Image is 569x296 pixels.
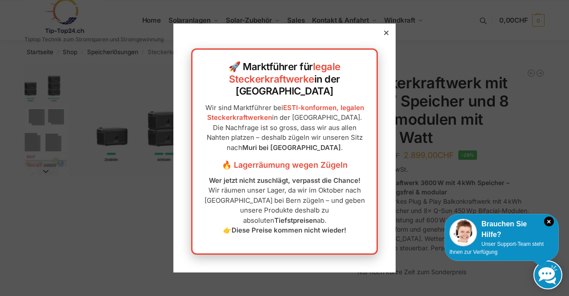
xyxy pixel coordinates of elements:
[449,219,554,240] div: Brauchen Sie Hilfe?
[201,159,368,171] h3: 🔥 Lagerräumung wegen Zügeln
[201,103,368,153] p: Wir sind Marktführer bei in der [GEOGRAPHIC_DATA]. Die Nachfrage ist so gross, dass wir aus allen...
[274,216,317,225] strong: Tiefstpreisen
[209,176,361,185] strong: Wer jetzt nicht zuschlägt, verpasst die Chance!
[449,241,544,255] span: Unser Support-Team steht Ihnen zur Verfügung
[229,61,341,85] a: legale Steckerkraftwerke
[242,143,341,152] strong: Muri bei [GEOGRAPHIC_DATA]
[207,103,364,122] a: ESTI-konformen, legalen Steckerkraftwerken
[544,217,554,226] i: Schließen
[201,61,368,98] h2: 🚀 Marktführer für in der [GEOGRAPHIC_DATA]
[449,219,477,246] img: Customer service
[232,226,346,234] strong: Diese Preise kommen nicht wieder!
[201,176,368,236] p: Wir räumen unser Lager, da wir im Oktober nach [GEOGRAPHIC_DATA] bei Bern zügeln – und geben unse...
